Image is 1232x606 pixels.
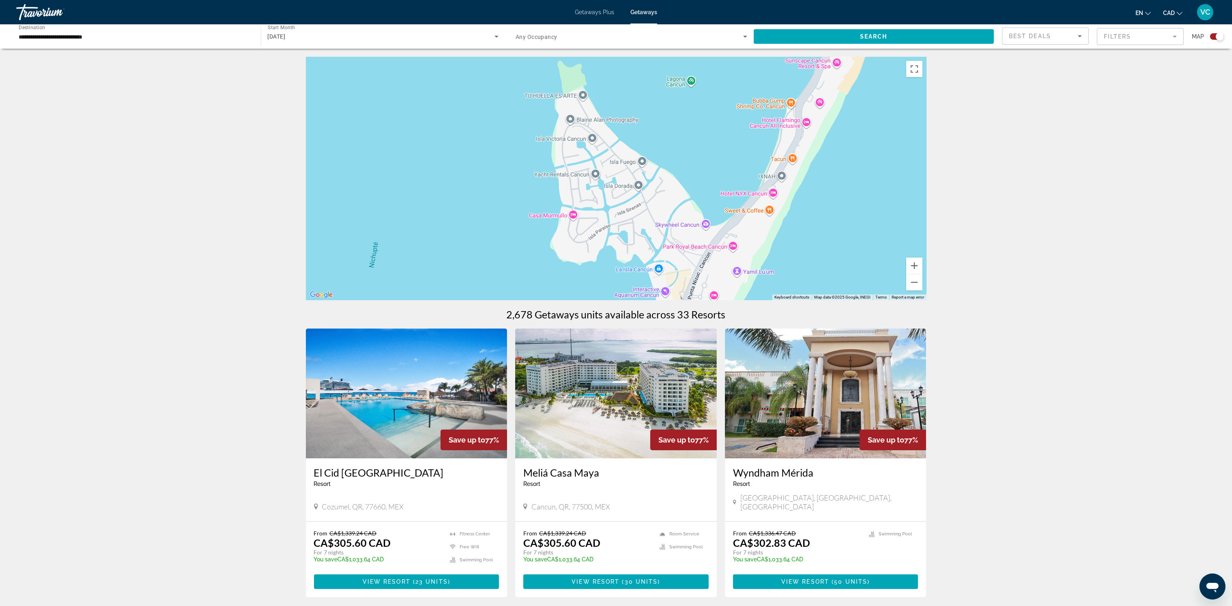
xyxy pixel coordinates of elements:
[868,436,904,444] span: Save up to
[1200,8,1210,16] span: VC
[449,436,485,444] span: Save up to
[733,574,918,589] button: View Resort(50 units)
[1195,4,1216,21] button: User Menu
[733,481,750,487] span: Resort
[308,290,335,300] img: Google
[733,549,861,556] p: For 7 nights
[308,290,335,300] a: Open this area in Google Maps (opens a new window)
[523,466,709,479] a: Meliá Casa Maya
[523,549,651,556] p: For 7 nights
[781,578,829,585] span: View Resort
[733,556,861,563] p: CA$1,033.64 CAD
[725,329,927,458] img: DA34E01X.jpg
[314,537,391,549] p: CA$305.60 CAD
[875,295,887,299] a: Terms (opens in new tab)
[619,578,660,585] span: ( )
[1009,33,1051,39] span: Best Deals
[415,578,448,585] span: 23 units
[507,308,726,320] h1: 2,678 Getaways units available across 33 Resorts
[515,329,717,458] img: ii_ccm1.jpg
[749,530,796,537] span: CA$1,336.47 CAD
[879,531,912,537] span: Swimming Pool
[19,25,45,30] span: Destination
[460,531,490,537] span: Fitness Center
[892,295,924,299] a: Report a map error
[314,481,331,487] span: Resort
[1009,31,1082,41] mat-select: Sort by
[314,574,499,589] button: View Resort(23 units)
[330,530,377,537] span: CA$1,339.24 CAD
[523,481,540,487] span: Resort
[363,578,411,585] span: View Resort
[306,329,507,458] img: ii_czm1.jpg
[829,578,870,585] span: ( )
[460,557,493,563] span: Swimming Pool
[1097,28,1184,45] button: Filter
[754,29,994,44] button: Search
[1200,574,1226,600] iframe: Button to launch messaging window
[814,295,871,299] span: Map data ©2025 Google, INEGI
[650,430,717,450] div: 77%
[1192,31,1204,42] span: Map
[523,556,651,563] p: CA$1,033.64 CAD
[16,2,97,23] a: Travorium
[523,574,709,589] button: View Resort(30 units)
[906,61,922,77] button: Toggle fullscreen view
[860,430,926,450] div: 77%
[1135,10,1143,16] span: en
[523,530,537,537] span: From
[314,530,328,537] span: From
[774,294,809,300] button: Keyboard shortcuts
[630,9,657,15] a: Getaways
[523,556,547,563] span: You save
[314,556,442,563] p: CA$1,033.64 CAD
[906,258,922,274] button: Zoom in
[860,33,888,40] span: Search
[523,537,600,549] p: CA$305.60 CAD
[268,25,295,31] span: Start Month
[906,274,922,290] button: Zoom out
[460,544,479,550] span: Free Wifi
[314,466,499,479] a: El Cid [GEOGRAPHIC_DATA]
[669,544,703,550] span: Swimming Pool
[575,9,614,15] a: Getaways Plus
[516,34,557,40] span: Any Occupancy
[268,33,286,40] span: [DATE]
[441,430,507,450] div: 77%
[1163,10,1175,16] span: CAD
[1163,7,1183,19] button: Change currency
[733,556,757,563] span: You save
[411,578,450,585] span: ( )
[733,530,747,537] span: From
[733,466,918,479] a: Wyndham Mérida
[669,531,699,537] span: Room Service
[531,502,610,511] span: Cancun, QR, 77500, MEX
[322,502,404,511] span: Cozumel, QR, 77660, MEX
[740,493,918,511] span: [GEOGRAPHIC_DATA], [GEOGRAPHIC_DATA], [GEOGRAPHIC_DATA]
[572,578,619,585] span: View Resort
[314,556,338,563] span: You save
[625,578,658,585] span: 30 units
[539,530,586,537] span: CA$1,339.24 CAD
[314,549,442,556] p: For 7 nights
[1135,7,1151,19] button: Change language
[658,436,695,444] span: Save up to
[834,578,867,585] span: 50 units
[733,537,810,549] p: CA$302.83 CAD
